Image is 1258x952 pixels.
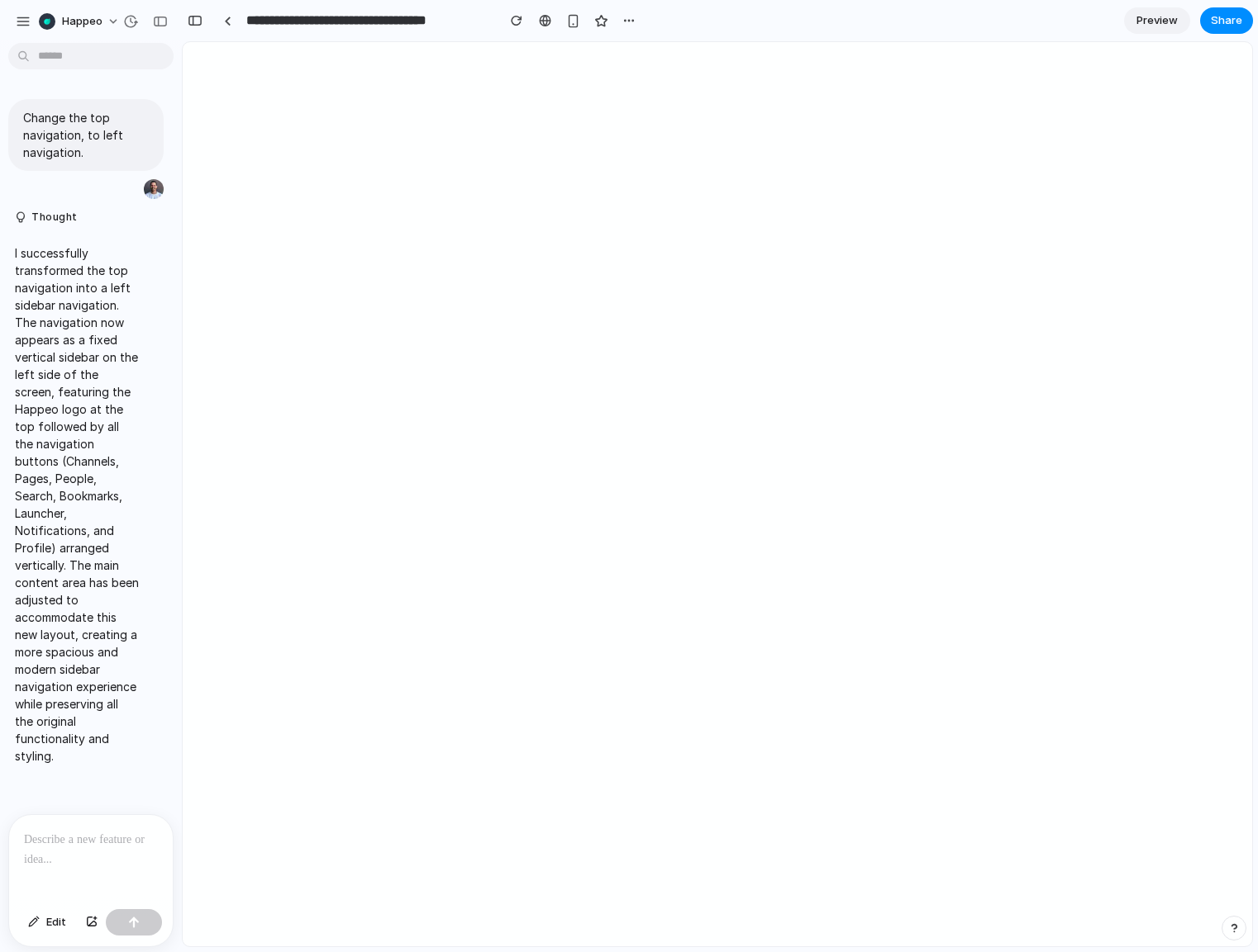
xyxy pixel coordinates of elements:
[1124,7,1190,34] a: Preview
[20,909,74,935] button: Edit
[1200,7,1253,34] button: Share
[1211,12,1242,29] span: Share
[23,109,149,161] p: Change the top navigation, to left navigation.
[46,914,66,931] span: Edit
[32,8,128,35] button: Happeo
[1136,12,1178,29] span: Preview
[62,13,102,30] span: Happeo
[15,244,139,765] p: I successfully transformed the top navigation into a left sidebar navigation. The navigation now ...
